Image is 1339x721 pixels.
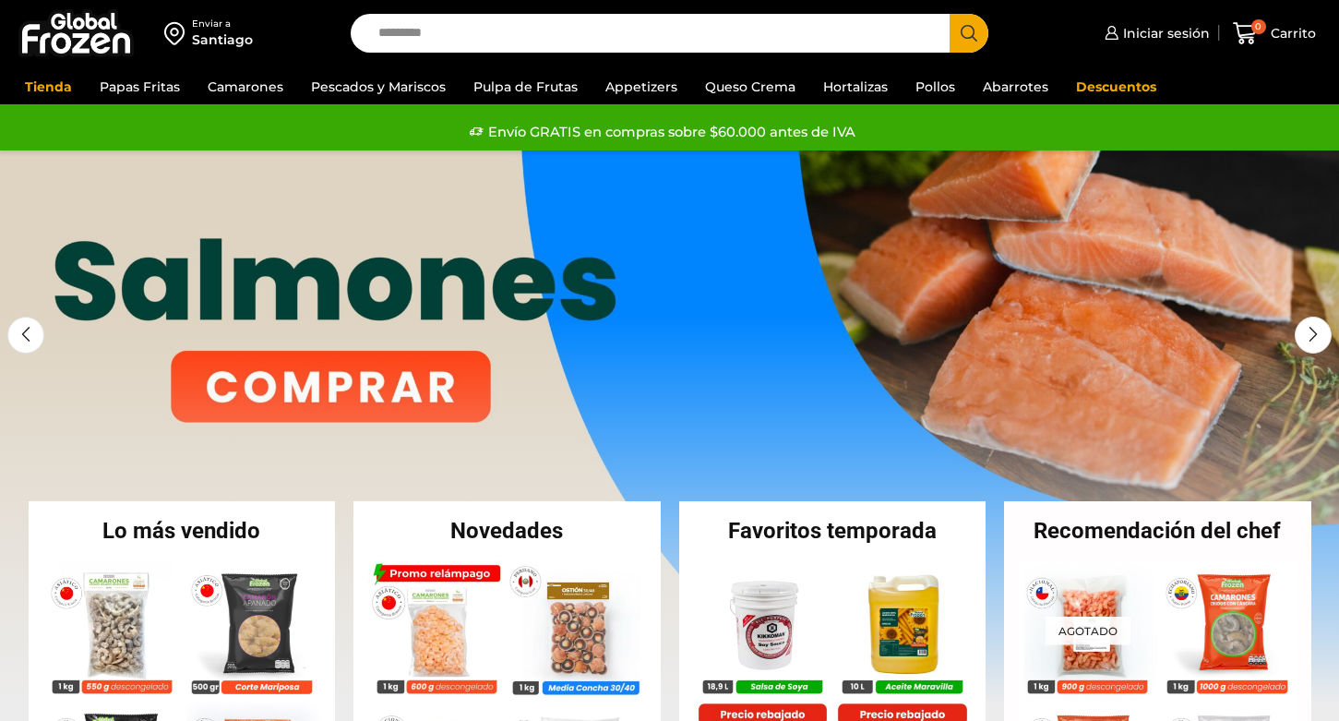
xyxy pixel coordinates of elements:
button: Search button [950,14,988,53]
h2: Novedades [353,520,661,542]
a: Hortalizas [814,69,897,104]
a: Pescados y Mariscos [302,69,455,104]
a: Tienda [16,69,81,104]
a: Pulpa de Frutas [464,69,587,104]
span: Carrito [1266,24,1316,42]
a: Pollos [906,69,964,104]
a: Appetizers [596,69,687,104]
p: Agotado [1046,616,1130,644]
h2: Lo más vendido [29,520,336,542]
img: address-field-icon.svg [164,18,192,49]
a: Iniciar sesión [1100,15,1210,52]
a: Abarrotes [974,69,1058,104]
a: Camarones [198,69,293,104]
a: Descuentos [1067,69,1166,104]
div: Santiago [192,30,253,49]
a: 0 Carrito [1228,12,1321,55]
a: Queso Crema [696,69,805,104]
h2: Recomendación del chef [1004,520,1311,542]
span: 0 [1251,19,1266,34]
a: Papas Fritas [90,69,189,104]
div: Enviar a [192,18,253,30]
h2: Favoritos temporada [679,520,986,542]
span: Iniciar sesión [1118,24,1210,42]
